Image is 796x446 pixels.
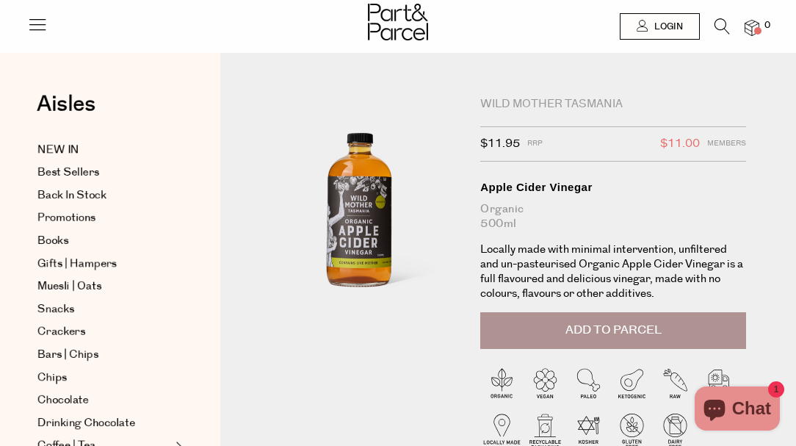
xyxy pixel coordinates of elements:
a: Muesli | Oats [37,278,171,295]
img: P_P-ICONS-Live_Bec_V11_Raw.svg [654,364,697,407]
a: Best Sellers [37,164,171,181]
img: P_P-ICONS-Live_Bec_V11_Paleo.svg [567,364,610,407]
span: Chips [37,369,67,386]
a: Snacks [37,301,171,318]
a: Back In Stock [37,187,171,204]
button: Add to Parcel [480,312,746,349]
a: Aisles [37,93,95,130]
div: Organic 500ml [480,202,746,231]
a: Books [37,232,171,250]
span: Back In Stock [37,187,106,204]
span: Add to Parcel [565,322,662,339]
a: Chips [37,369,171,386]
div: Apple Cider Vinegar [480,180,746,195]
a: NEW IN [37,141,171,159]
span: Promotions [37,209,95,227]
span: Books [37,232,68,250]
span: Crackers [37,323,85,341]
a: Drinking Chocolate [37,414,171,432]
a: Gifts | Hampers [37,255,171,273]
p: Locally made with minimal intervention, unfiltered and un-pasteurised Organic Apple Cider Vinegar... [480,242,746,301]
a: 0 [745,20,759,35]
inbox-online-store-chat: Shopify online store chat [690,386,784,434]
img: P_P-ICONS-Live_Bec_V11_Organic.svg [480,364,524,407]
span: RRP [527,134,543,154]
span: Drinking Chocolate [37,414,135,432]
img: P_P-ICONS-Live_Bec_V11_Vegan.svg [524,364,567,407]
span: Aisles [37,88,95,121]
span: $11.00 [660,134,700,154]
span: Chocolate [37,392,89,409]
img: Part&Parcel [368,4,428,40]
span: Login [651,21,683,33]
span: Bars | Chips [37,346,98,364]
span: Snacks [37,301,74,318]
img: P_P-ICONS-Live_Bec_V11_Sustainable_Sourced.svg [697,364,740,407]
span: Members [707,134,746,154]
span: 0 [761,19,774,32]
img: Apple Cider Vinegar [264,97,455,335]
span: $11.95 [480,134,520,154]
img: P_P-ICONS-Live_Bec_V11_Ketogenic.svg [610,364,654,407]
a: Crackers [37,323,171,341]
a: Bars | Chips [37,346,171,364]
a: Login [620,13,700,40]
a: Chocolate [37,392,171,409]
span: Best Sellers [37,164,99,181]
div: Wild Mother Tasmania [480,97,746,112]
a: Promotions [37,209,171,227]
span: Gifts | Hampers [37,255,117,273]
span: NEW IN [37,141,79,159]
span: Muesli | Oats [37,278,101,295]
